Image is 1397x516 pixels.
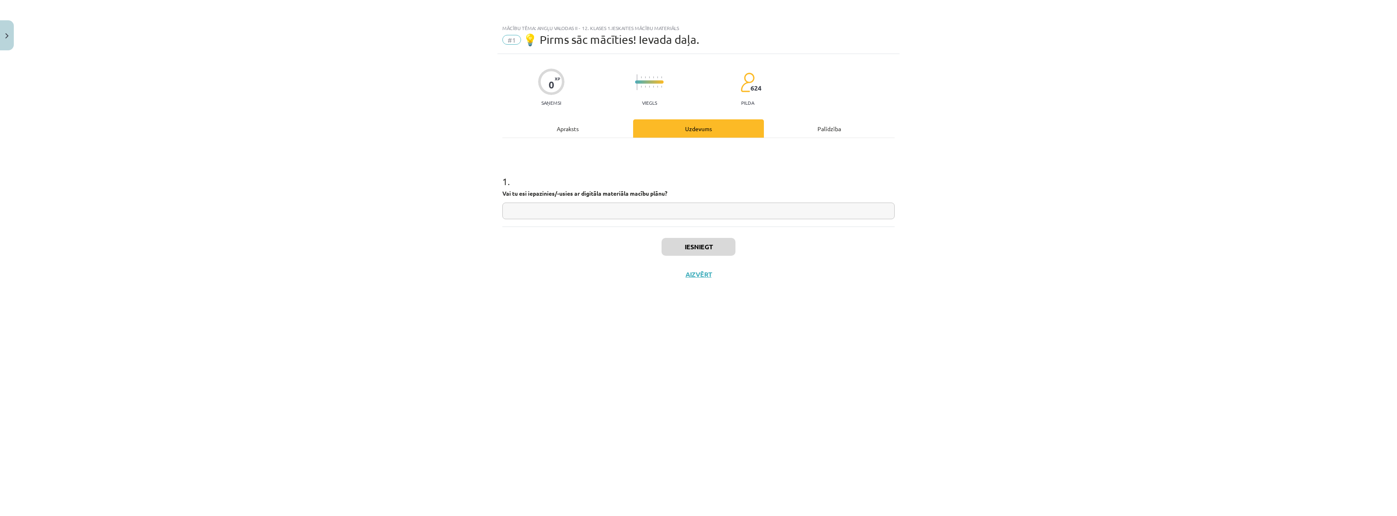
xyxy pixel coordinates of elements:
div: Mācību tēma: Angļu valodas ii - 12. klases 1.ieskaites mācību materiāls [502,25,895,31]
img: icon-short-line-57e1e144782c952c97e751825c79c345078a6d821885a25fce030b3d8c18986b.svg [645,76,646,78]
img: icon-short-line-57e1e144782c952c97e751825c79c345078a6d821885a25fce030b3d8c18986b.svg [657,76,658,78]
div: Apraksts [502,119,633,138]
img: students-c634bb4e5e11cddfef0936a35e636f08e4e9abd3cc4e673bd6f9a4125e45ecb1.svg [740,72,755,93]
img: icon-short-line-57e1e144782c952c97e751825c79c345078a6d821885a25fce030b3d8c18986b.svg [649,76,650,78]
span: 💡 Pirms sāc mācīties! Ievada daļa. [523,33,699,46]
img: icon-short-line-57e1e144782c952c97e751825c79c345078a6d821885a25fce030b3d8c18986b.svg [645,86,646,88]
p: pilda [741,100,754,106]
img: icon-short-line-57e1e144782c952c97e751825c79c345078a6d821885a25fce030b3d8c18986b.svg [653,76,654,78]
div: Palīdzība [764,119,895,138]
button: Iesniegt [662,238,735,256]
span: #1 [502,35,521,45]
div: 0 [549,79,554,91]
img: icon-long-line-d9ea69661e0d244f92f715978eff75569469978d946b2353a9bb055b3ed8787d.svg [637,74,638,90]
img: icon-short-line-57e1e144782c952c97e751825c79c345078a6d821885a25fce030b3d8c18986b.svg [641,76,642,78]
strong: Vai tu esi iepazinies/-usies ar digitāla materiāla macību plānu? [502,190,667,197]
p: Viegls [642,100,657,106]
div: Uzdevums [633,119,764,138]
img: icon-short-line-57e1e144782c952c97e751825c79c345078a6d821885a25fce030b3d8c18986b.svg [661,86,662,88]
img: icon-short-line-57e1e144782c952c97e751825c79c345078a6d821885a25fce030b3d8c18986b.svg [661,76,662,78]
img: icon-short-line-57e1e144782c952c97e751825c79c345078a6d821885a25fce030b3d8c18986b.svg [649,86,650,88]
p: Saņemsi [538,100,564,106]
img: icon-close-lesson-0947bae3869378f0d4975bcd49f059093ad1ed9edebbc8119c70593378902aed.svg [5,33,9,39]
img: icon-short-line-57e1e144782c952c97e751825c79c345078a6d821885a25fce030b3d8c18986b.svg [641,86,642,88]
h1: 1 . [502,162,895,187]
span: XP [555,76,560,81]
img: icon-short-line-57e1e144782c952c97e751825c79c345078a6d821885a25fce030b3d8c18986b.svg [653,86,654,88]
img: icon-short-line-57e1e144782c952c97e751825c79c345078a6d821885a25fce030b3d8c18986b.svg [657,86,658,88]
button: Aizvērt [683,270,714,279]
span: 624 [750,84,761,92]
